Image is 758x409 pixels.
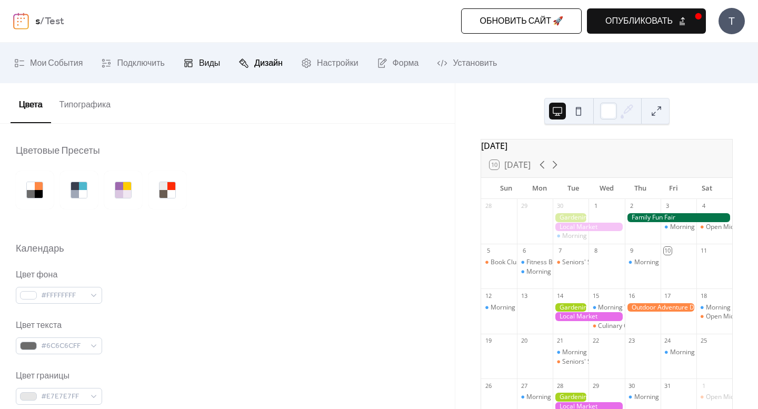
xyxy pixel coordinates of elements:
div: Mon [523,178,557,199]
div: 29 [592,382,600,390]
div: Gardening Workshop [553,393,589,402]
div: 16 [628,292,636,300]
div: Morning Yoga Bliss [517,267,553,276]
span: Форма [393,55,419,72]
span: #FFFFFFFF [41,290,85,302]
div: Open Mic Night [696,223,732,232]
div: 20 [520,337,528,345]
div: Morning Yoga Bliss [670,223,726,232]
button: Обновить сайт 🚀 [461,8,582,34]
a: Дизайн [231,47,291,79]
div: 2 [628,202,636,210]
div: Open Mic Night [696,312,732,321]
div: Open Mic Night [696,393,732,402]
div: 24 [664,337,672,345]
div: Morning Yoga Bliss [562,348,619,357]
span: #E7E7E7FF [41,391,85,403]
span: Настройки [317,55,358,72]
div: Morning Yoga Bliss [481,303,517,312]
div: Wed [590,178,624,199]
button: Типографика [51,83,119,122]
div: Sat [690,178,724,199]
span: #6C6C6CFF [41,340,85,353]
div: Culinary Cooking Class [598,322,665,331]
div: Цветовые Пресеты [16,145,100,157]
b: Test [45,12,64,32]
div: 4 [700,202,707,210]
div: 14 [556,292,564,300]
div: Seniors' Social Tea [562,258,617,267]
div: 5 [484,247,492,255]
a: Установить [429,47,505,79]
div: 26 [484,382,492,390]
div: Local Market [553,312,624,321]
div: Gardening Workshop [553,213,589,222]
div: 12 [484,292,492,300]
div: Gardening Workshop [553,303,589,312]
div: Morning Yoga Bliss [625,258,661,267]
div: Book Club Gathering [481,258,517,267]
div: 28 [556,382,564,390]
div: Цвет фона [16,269,100,282]
div: Morning Yoga Bliss [634,393,691,402]
button: Цвета [11,83,51,123]
div: Open Mic Night [706,393,751,402]
div: Outdoor Adventure Day [625,303,696,312]
div: 8 [592,247,600,255]
div: Thu [623,178,657,199]
div: Цвет границы [16,370,100,383]
a: Форма [369,47,427,79]
img: logo [13,13,29,29]
a: s [35,12,40,32]
div: Fitness Bootcamp [526,258,579,267]
div: Morning Yoga Bliss [696,303,732,312]
div: 15 [592,292,600,300]
div: 29 [520,202,528,210]
div: Seniors' Social Tea [553,357,589,366]
span: Виды [199,55,220,72]
div: 21 [556,337,564,345]
div: Morning Yoga Bliss [526,267,583,276]
div: Fri [657,178,691,199]
div: 10 [664,247,672,255]
div: 17 [664,292,672,300]
div: 7 [556,247,564,255]
div: Culinary Cooking Class [589,322,624,331]
div: Morning Yoga Bliss [625,393,661,402]
div: T [719,8,745,34]
a: Подключить [93,47,172,79]
span: Опубликовать [605,15,673,28]
div: Morning Yoga Bliss [553,232,589,241]
div: Morning Yoga Bliss [526,393,583,402]
div: Seniors' Social Tea [562,357,617,366]
div: Morning Yoga Bliss [661,223,696,232]
span: Мои События [30,55,83,72]
button: Опубликовать [587,8,706,34]
div: 30 [628,382,636,390]
span: Обновить сайт 🚀 [480,15,563,28]
div: 11 [700,247,707,255]
a: Виды [175,47,228,79]
div: 27 [520,382,528,390]
div: 30 [556,202,564,210]
div: 13 [520,292,528,300]
div: 23 [628,337,636,345]
div: 18 [700,292,707,300]
div: Цвет текста [16,320,100,332]
div: 9 [628,247,636,255]
div: Календарь [16,243,64,255]
div: Morning Yoga Bliss [670,348,726,357]
div: Morning Yoga Bliss [553,348,589,357]
div: Morning Yoga Bliss [598,303,654,312]
div: 19 [484,337,492,345]
div: Open Mic Night [706,223,751,232]
span: Установить [453,55,497,72]
span: Подключить [117,55,164,72]
div: Tue [556,178,590,199]
div: Morning Yoga Bliss [491,303,547,312]
div: Seniors' Social Tea [553,258,589,267]
div: Book Club Gathering [491,258,551,267]
div: Sun [490,178,523,199]
div: Local Market [553,223,624,232]
div: Morning Yoga Bliss [517,393,553,402]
